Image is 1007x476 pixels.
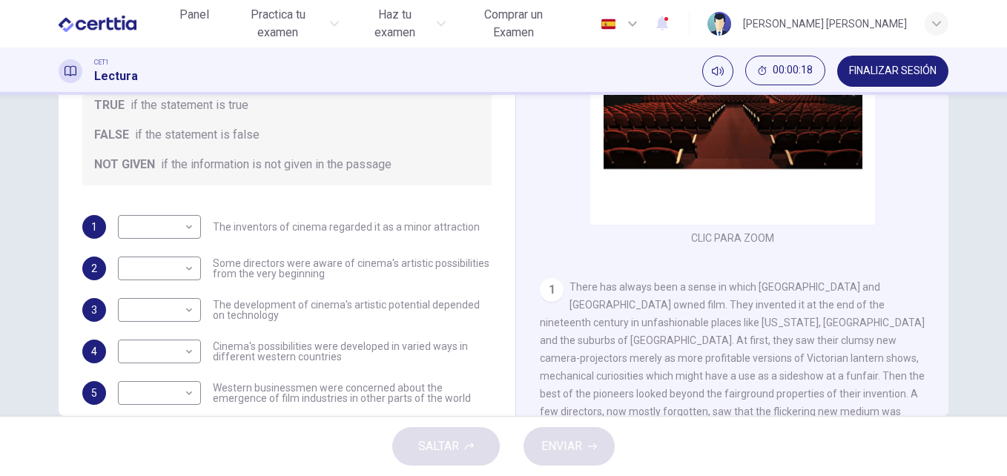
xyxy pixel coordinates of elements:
[59,9,136,39] img: CERTTIA logo
[91,222,97,232] span: 1
[702,56,733,87] div: Silenciar
[91,388,97,398] span: 5
[707,12,731,36] img: Profile picture
[213,258,492,279] span: Some directors were aware of cinema's artistic possibilities from the very beginning
[131,96,248,114] span: if the statement is true
[743,15,907,33] div: [PERSON_NAME] [PERSON_NAME]
[179,6,209,24] span: Panel
[458,1,569,46] button: Comprar un Examen
[745,56,825,85] button: 00:00:18
[161,156,392,173] span: if the information is not given in the passage
[773,65,813,76] span: 00:00:18
[59,9,171,39] a: CERTTIA logo
[91,305,97,315] span: 3
[94,67,138,85] h1: Lectura
[351,1,451,46] button: Haz tu examen
[94,156,155,173] span: NOT GIVEN
[91,346,97,357] span: 4
[91,263,97,274] span: 2
[357,6,432,42] span: Haz tu examen
[540,278,564,302] div: 1
[463,6,564,42] span: Comprar un Examen
[135,126,260,144] span: if the statement is false
[94,57,109,67] span: CET1
[94,96,125,114] span: TRUE
[94,126,129,144] span: FALSE
[171,1,218,28] button: Panel
[837,56,948,87] button: FINALIZAR SESIÓN
[599,19,618,30] img: es
[230,6,326,42] span: Practica tu examen
[224,1,346,46] button: Practica tu examen
[213,300,492,320] span: The development of cinema's artistic potential depended on technology
[213,222,480,232] span: The inventors of cinema regarded it as a minor attraction
[213,341,492,362] span: Cinema's possibilities were developed in varied ways in different western countries
[171,1,218,46] a: Panel
[849,65,937,77] span: FINALIZAR SESIÓN
[745,56,825,87] div: Ocultar
[213,383,492,403] span: Western businessmen were concerned about the emergence of film industries in other parts of the w...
